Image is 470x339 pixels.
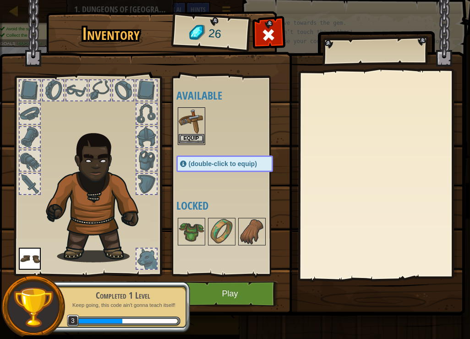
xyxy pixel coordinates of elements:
[239,219,265,245] img: portrait.png
[19,248,41,270] img: portrait.png
[53,24,169,44] h1: Inventory
[179,108,204,134] img: portrait.png
[176,89,291,101] h4: Available
[208,25,222,43] span: 26
[182,281,278,306] button: Play
[176,200,291,211] h4: Locked
[209,219,235,245] img: portrait.png
[65,289,180,302] div: Completed 1 Level
[179,134,204,144] button: Equip
[42,128,155,262] img: Gordon_Stalwart_Hair.png
[179,219,204,245] img: portrait.png
[67,315,79,327] span: 3
[12,286,54,328] img: trophy.png
[189,160,257,167] span: (double-click to equip)
[65,302,180,309] p: Keep going, this code ain't gonna teach itself!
